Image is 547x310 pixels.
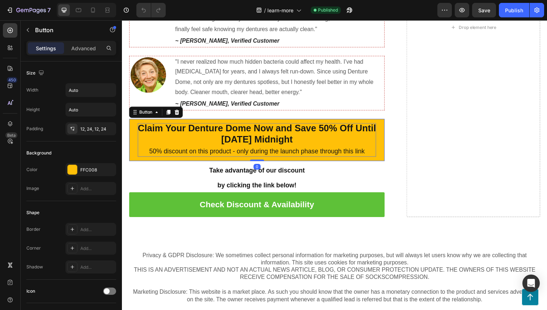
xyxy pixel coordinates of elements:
[26,106,40,113] div: Height
[97,165,178,172] strong: by clicking the link below!
[66,84,116,97] input: Auto
[472,3,496,17] button: Save
[26,166,38,173] div: Color
[26,87,38,93] div: Width
[35,26,97,34] p: Button
[66,103,116,116] input: Auto
[478,7,490,13] span: Save
[80,167,114,173] div: FFC008
[26,264,43,270] div: Shadow
[7,176,268,201] a: Check Discount & Availability
[3,3,54,17] button: 7
[26,150,51,156] div: Background
[134,147,141,153] div: 0
[318,7,338,13] span: Published
[505,7,523,14] div: Publish
[36,44,56,52] p: Settings
[26,288,35,294] div: Icon
[264,7,266,14] span: /
[122,20,547,310] iframe: Design area
[26,245,41,251] div: Corner
[79,183,196,194] p: Check Discount & Availability
[26,185,39,192] div: Image
[26,209,39,216] div: Shape
[26,68,46,78] div: Size
[26,126,43,132] div: Padding
[267,7,293,14] span: learn-more
[26,226,41,233] div: Border
[8,237,426,289] p: Privacy & GDPR Disclosure: We sometimes collect personal information for marketing purposes, but ...
[344,5,382,10] div: Drop element here
[80,126,114,132] div: 12, 24, 12, 24
[7,77,17,83] div: 450
[80,245,114,252] div: Add...
[522,275,540,292] div: Open Intercom Messenger
[47,6,51,14] p: 7
[80,186,114,192] div: Add...
[136,3,166,17] div: Undo/Redo
[71,44,96,52] p: Advanced
[80,264,114,271] div: Add...
[5,132,17,138] div: Beta
[89,150,187,157] strong: Take advantage of our discount
[80,226,114,233] div: Add...
[499,3,529,17] button: Publish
